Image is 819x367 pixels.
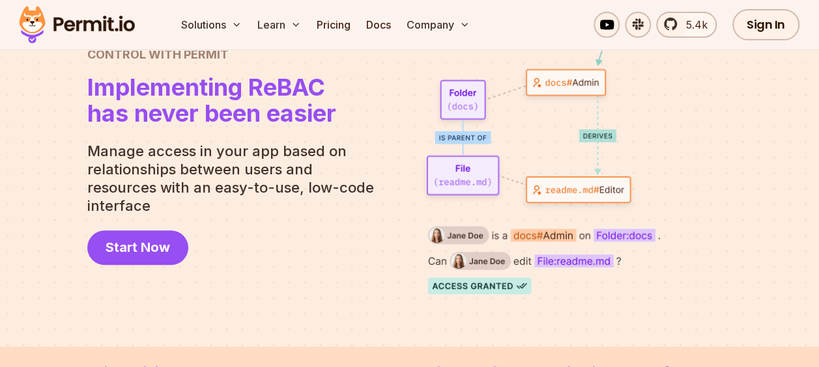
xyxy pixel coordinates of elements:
[361,12,396,38] a: Docs
[87,74,336,100] span: Implementing ReBAC
[13,3,141,47] img: Permit logo
[106,238,170,256] span: Start Now
[732,9,799,40] a: Sign In
[87,74,336,126] h1: has never been easier
[87,142,384,215] p: Manage access in your app based on relationships between users and resources with an easy-to-use,...
[678,17,708,33] span: 5.4k
[401,12,475,38] button: Company
[252,12,306,38] button: Learn
[176,12,247,38] button: Solutions
[656,12,717,38] a: 5.4k
[87,230,188,265] a: Start Now
[311,12,356,38] a: Pricing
